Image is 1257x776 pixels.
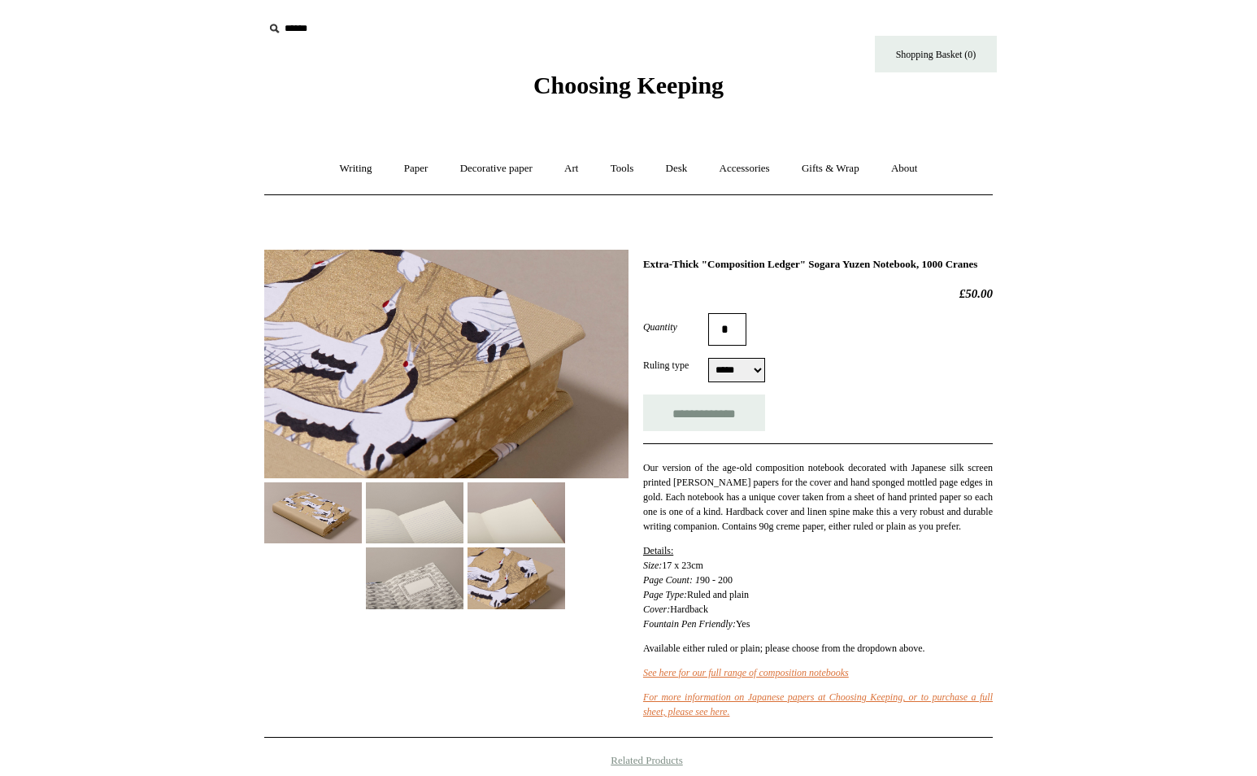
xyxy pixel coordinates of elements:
img: Extra-Thick "Composition Ledger" Sogara Yuzen Notebook, 1000 Cranes [366,547,463,608]
a: Shopping Basket (0) [875,36,997,72]
em: Cover: [643,604,670,615]
a: Art [550,147,593,190]
a: Accessories [705,147,785,190]
h1: Extra-Thick "Composition Ledger" Sogara Yuzen Notebook, 1000 Cranes [643,258,993,271]
em: Size: [643,560,662,571]
span: Ruled and plain [687,589,749,600]
em: Page Type: [643,589,687,600]
em: Fountain Pen Friendly: [643,618,736,630]
p: 17 x 23cm [643,543,993,631]
a: Paper [389,147,443,190]
span: Hardback [670,604,708,615]
a: For more information on Japanese papers at Choosing Keeping, or to purchase a full sheet, please ... [643,691,993,717]
a: Choosing Keeping [533,85,724,96]
a: Tools [596,147,649,190]
h2: £50.00 [643,286,993,301]
img: Extra-Thick "Composition Ledger" Sogara Yuzen Notebook, 1000 Cranes [468,482,565,543]
p: Available either ruled or plain; please choose from the dropdown above. [643,641,993,656]
span: Choosing Keeping [533,72,724,98]
p: Our version of the age-old composition notebook decorated with Japanese silk screen printed [PERS... [643,460,993,534]
a: Decorative paper [446,147,547,190]
a: Desk [651,147,702,190]
label: Quantity [643,320,708,334]
label: Ruling type [643,358,708,373]
span: Yes [736,618,750,630]
span: Details: [643,545,673,556]
img: Extra-Thick "Composition Ledger" Sogara Yuzen Notebook, 1000 Cranes [264,482,362,543]
span: 90 - 200 [700,574,733,586]
em: Page Count: 1 [643,574,700,586]
a: Gifts & Wrap [787,147,874,190]
h4: Related Products [222,754,1035,767]
a: About [876,147,933,190]
a: See here for our full range of composition notebooks [643,667,849,678]
a: Writing [325,147,387,190]
img: Extra-Thick "Composition Ledger" Sogara Yuzen Notebook, 1000 Cranes [468,547,565,608]
img: Extra-Thick "Composition Ledger" Sogara Yuzen Notebook, 1000 Cranes [264,250,628,478]
img: Extra-Thick "Composition Ledger" Sogara Yuzen Notebook, 1000 Cranes [366,482,463,543]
